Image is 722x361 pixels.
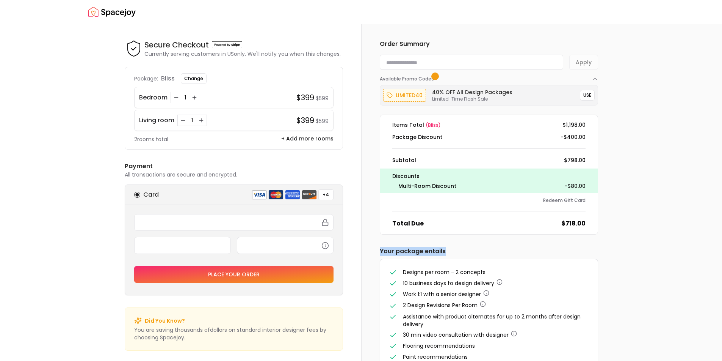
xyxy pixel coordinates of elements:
[252,190,267,200] img: visa
[296,115,314,126] h4: $399
[380,39,598,49] h6: Order Summary
[139,93,168,102] p: Bedroom
[302,190,317,200] img: discover
[188,117,196,124] div: 1
[564,182,586,190] dd: -$80.00
[134,326,334,341] p: You are saving thousands of dollar s on standard interior designer fees by choosing Spacejoy.
[380,76,436,82] span: Available Promo Codes
[403,342,475,350] span: Flooring recommendations
[139,116,174,125] p: Living room
[561,133,586,141] dd: -$400.00
[392,172,586,181] p: Discounts
[161,74,175,83] p: bliss
[403,331,509,339] span: 30 min video consultation with designer
[191,94,198,101] button: Increase quantity for Bedroom
[296,92,314,103] h4: $399
[392,156,416,164] dt: Subtotal
[281,135,334,142] button: + Add more rooms
[212,41,242,48] img: Powered by stripe
[316,95,329,102] small: $599
[134,136,168,143] p: 2 rooms total
[432,96,512,102] p: Limited-Time Flash Sale
[134,266,334,283] button: Place your order
[177,171,236,178] span: secure and encrypted
[403,290,481,298] span: Work 1:1 with a senior designer
[316,117,329,125] small: $599
[144,50,341,58] p: Currently serving customers in US only. We'll notify you when this changes.
[145,317,185,325] p: Did You Know?
[182,94,189,101] div: 1
[179,117,187,124] button: Decrease quantity for Living room
[181,73,207,84] button: Change
[580,90,595,101] button: USE
[197,117,205,124] button: Increase quantity for Living room
[426,122,441,128] span: ( bliss )
[88,5,136,20] a: Spacejoy
[403,313,581,328] span: Assistance with product alternates for up to 2 months after design delivery
[392,133,442,141] dt: Package Discount
[139,219,329,226] iframe: Secure card number input frame
[403,279,494,287] span: 10 business days to design delivery
[380,70,598,82] button: Available Promo Codes
[134,75,158,82] p: Package:
[125,162,343,171] h6: Payment
[396,91,423,100] p: limited40
[561,219,586,228] dd: $718.00
[172,94,180,101] button: Decrease quantity for Bedroom
[380,82,598,106] div: Available Promo Codes
[543,197,586,203] button: Redeem Gift Card
[268,190,283,200] img: mastercard
[398,182,456,190] dt: Multi-Room Discount
[242,242,329,249] iframe: Secure CVC input frame
[285,190,300,200] img: american express
[562,121,586,129] dd: $1,198.00
[432,88,512,96] h6: 40% OFF All Design Packages
[139,242,226,249] iframe: Secure expiration date input frame
[403,268,486,276] span: Designs per room - 2 concepts
[144,39,209,50] h4: Secure Checkout
[392,219,424,228] dt: Total Due
[564,156,586,164] dd: $798.00
[392,121,441,129] dt: Items Total
[143,190,159,199] h6: Card
[403,353,468,361] span: Paint recommendations
[318,189,334,200] button: +4
[403,301,478,309] span: 2 Design Revisions Per Room
[88,5,136,20] img: Spacejoy Logo
[380,247,598,256] h6: Your package entails
[125,171,343,178] p: All transactions are .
